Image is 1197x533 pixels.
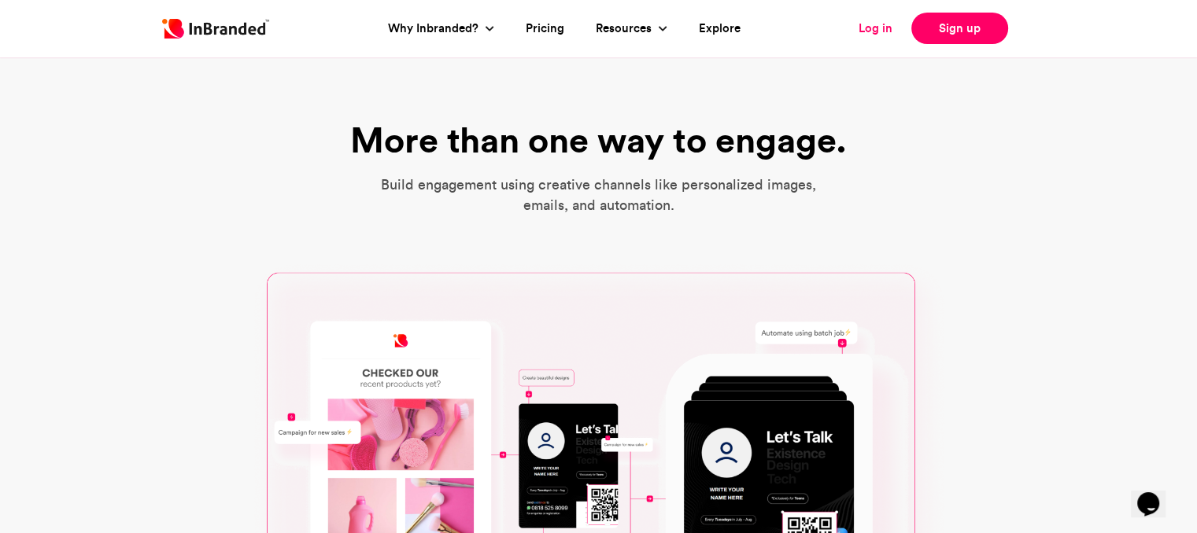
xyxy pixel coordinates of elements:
h1: More than one way to engage. [323,119,874,160]
a: Explore [699,20,741,38]
a: Log in [859,20,892,38]
a: Resources [596,20,656,38]
p: Build engagement using creative channels like personalized images, emails, and automation. [372,175,825,215]
a: Why Inbranded? [388,20,482,38]
iframe: chat widget [1131,470,1181,517]
img: Inbranded [162,19,269,39]
a: Pricing [526,20,564,38]
a: Sign up [911,13,1008,44]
